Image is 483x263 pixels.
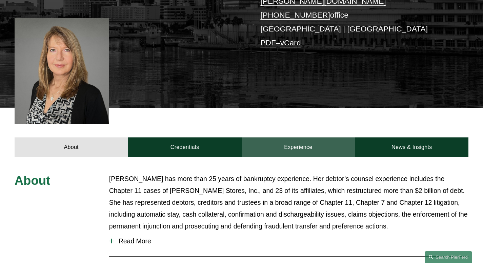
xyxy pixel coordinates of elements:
button: Read More [109,232,468,250]
span: About [15,174,50,188]
a: PDF [260,38,276,47]
a: News & Insights [355,137,468,157]
p: [PERSON_NAME] has more than 25 years of bankruptcy experience. Her debtor’s counsel experience in... [109,173,468,232]
a: Credentials [128,137,242,157]
span: Read More [114,237,468,245]
a: About [15,137,128,157]
a: Experience [242,137,355,157]
a: [PHONE_NUMBER] [260,10,330,19]
a: vCard [280,38,301,47]
a: Search this site [425,251,472,263]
